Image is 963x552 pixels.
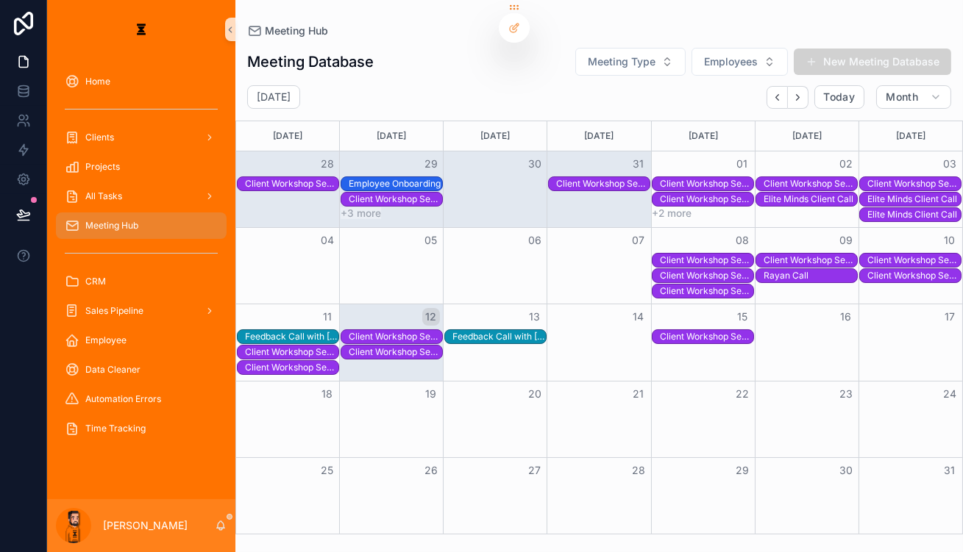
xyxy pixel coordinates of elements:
[85,190,122,202] span: All Tasks
[764,178,857,190] div: Client Workshop Session
[247,24,328,38] a: Meeting Hub
[660,270,753,282] div: Client Workshop Session
[867,208,961,221] div: Elite Minds Client Call
[704,54,758,69] span: Employees
[526,308,544,326] button: 13
[349,346,442,358] div: Client Workshop Session
[733,385,751,403] button: 22
[319,462,336,479] button: 25
[764,177,857,190] div: Client Workshop Session
[245,177,338,190] div: Client Workshop Session
[837,385,855,403] button: 23
[867,209,961,221] div: Elite Minds Client Call
[660,178,753,190] div: Client Workshop Session
[941,385,959,403] button: 24
[56,327,227,354] a: Employee
[452,330,546,343] div: Feedback Call with Rayan Khan
[794,49,951,75] button: New Meeting Database
[85,220,138,232] span: Meeting Hub
[341,207,381,219] button: +3 more
[235,121,963,534] div: Month View
[550,121,648,151] div: [DATE]
[630,462,647,479] button: 28
[319,385,336,403] button: 18
[349,193,442,206] div: Client Workshop Session
[349,177,442,190] div: Employee Onboarding
[85,132,114,143] span: Clients
[245,178,338,190] div: Client Workshop Session
[526,232,544,249] button: 06
[319,232,336,249] button: 04
[422,232,440,249] button: 05
[660,330,753,343] div: Client Workshop Session
[342,121,441,151] div: [DATE]
[56,124,227,151] a: Clients
[422,385,440,403] button: 19
[56,386,227,412] a: Automation Errors
[85,161,120,173] span: Projects
[47,59,235,459] div: scrollable content
[245,361,338,374] div: Client Workshop Session
[422,155,440,173] button: 29
[660,331,753,343] div: Client Workshop Session
[758,121,856,151] div: [DATE]
[452,331,546,343] div: Feedback Call with [PERSON_NAME]
[660,193,753,206] div: Client Workshop Session
[867,178,961,190] div: Client Workshop Session
[660,254,753,266] div: Client Workshop Session
[526,155,544,173] button: 30
[654,121,753,151] div: [DATE]
[265,24,328,38] span: Meeting Hub
[349,345,442,359] div: Client Workshop Session
[526,385,544,403] button: 20
[257,90,291,104] h2: [DATE]
[245,346,338,358] div: Client Workshop Session
[660,193,753,205] div: Client Workshop Session
[245,362,338,373] div: Client Workshop Session
[692,48,788,76] button: Select Button
[861,121,960,151] div: [DATE]
[630,155,647,173] button: 31
[630,308,647,326] button: 14
[56,298,227,324] a: Sales Pipeline
[876,85,951,109] button: Month
[837,462,855,479] button: 30
[767,86,788,109] button: Back
[85,393,161,405] span: Automation Errors
[733,308,751,326] button: 15
[824,90,856,104] span: Today
[238,121,337,151] div: [DATE]
[56,356,227,383] a: Data Cleaner
[660,284,753,298] div: Client Workshop Session
[247,51,374,72] h1: Meeting Database
[422,308,440,326] button: 12
[733,462,751,479] button: 29
[349,178,442,190] div: Employee Onboarding
[764,193,857,205] div: Elite Minds Client Call
[867,254,961,266] div: Client Workshop Session
[245,345,338,359] div: Client Workshop Session
[56,268,227,295] a: CRM
[652,207,692,219] button: +2 more
[349,330,442,343] div: Client Workshop Session
[103,518,188,533] p: [PERSON_NAME]
[129,18,153,41] img: App logo
[85,76,110,87] span: Home
[837,155,855,173] button: 02
[660,177,753,190] div: Client Workshop Session
[733,155,751,173] button: 01
[556,178,650,190] div: Client Workshop Session
[867,269,961,282] div: Client Workshop Session
[941,155,959,173] button: 03
[941,308,959,326] button: 17
[788,86,809,109] button: Next
[764,269,857,282] div: Rayan Call
[630,385,647,403] button: 21
[556,177,650,190] div: Client Workshop Session
[56,183,227,209] a: All Tasks
[56,212,227,239] a: Meeting Hub
[941,232,959,249] button: 10
[85,305,143,317] span: Sales Pipeline
[85,334,127,346] span: Employee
